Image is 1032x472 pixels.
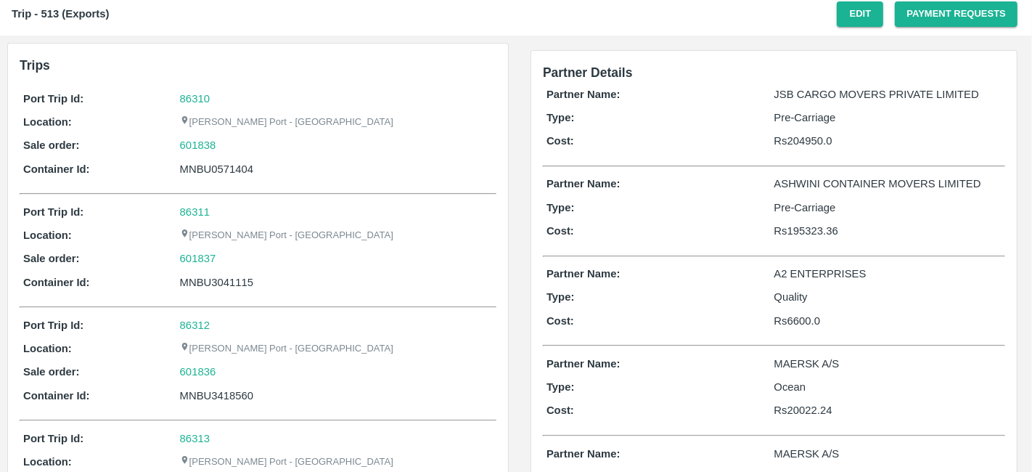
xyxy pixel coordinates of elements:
a: 86312 [180,320,210,331]
div: MNBU0571404 [180,161,493,177]
p: Rs 204950.0 [774,133,1002,149]
b: Sale order: [23,366,80,378]
b: Partner Name: [546,89,620,100]
b: Location: [23,116,72,128]
p: [PERSON_NAME] Port - [GEOGRAPHIC_DATA] [180,115,393,129]
p: ASHWINI CONTAINER MOVERS LIMITED [774,176,1002,192]
p: Rs 6600.0 [774,313,1002,329]
b: Type: [546,112,575,123]
button: Edit [837,1,883,27]
b: Partner Name: [546,178,620,190]
p: Rs 20022.24 [774,402,1002,418]
b: Cost: [546,135,574,147]
b: Location: [23,456,72,468]
p: MAERSK A/S [774,446,1002,462]
p: Pre-Carriage [774,200,1002,216]
b: Container Id: [23,163,90,175]
a: 601836 [180,364,216,380]
b: Sale order: [23,253,80,264]
b: Port Trip Id: [23,206,83,218]
b: Location: [23,343,72,354]
b: Partner Name: [546,448,620,460]
b: Type: [546,202,575,213]
p: JSB CARGO MOVERS PRIVATE LIMITED [774,86,1002,102]
a: 601838 [180,137,216,153]
a: 86313 [180,433,210,444]
a: 601837 [180,251,216,266]
button: Payment Requests [895,1,1017,27]
p: MAERSK A/S [774,356,1002,372]
a: 86311 [180,206,210,218]
p: Quality [774,289,1002,305]
b: Container Id: [23,277,90,288]
b: Partner Name: [546,358,620,370]
b: Sale order: [23,139,80,151]
p: Pre-Carriage [774,110,1002,126]
b: Container Id: [23,390,90,402]
a: 86310 [180,93,210,105]
p: Ocean [774,379,1002,395]
span: Partner Details [543,65,633,80]
div: MNBU3418560 [180,388,493,404]
b: Type: [546,291,575,303]
b: Trips [20,58,50,73]
b: Port Trip Id: [23,320,83,331]
b: Cost: [546,225,574,237]
b: Partner Name: [546,268,620,280]
b: Trip - 513 (Exports) [12,8,109,20]
p: [PERSON_NAME] Port - [GEOGRAPHIC_DATA] [180,229,393,243]
b: Port Trip Id: [23,93,83,105]
div: MNBU3041115 [180,274,493,290]
b: Port Trip Id: [23,433,83,444]
p: [PERSON_NAME] Port - [GEOGRAPHIC_DATA] [180,342,393,356]
p: Rs 195323.36 [774,223,1002,239]
b: Type: [546,381,575,393]
p: [PERSON_NAME] Port - [GEOGRAPHIC_DATA] [180,455,393,469]
b: Cost: [546,315,574,327]
b: Cost: [546,404,574,416]
b: Location: [23,229,72,241]
p: A2 ENTERPRISES [774,266,1002,282]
